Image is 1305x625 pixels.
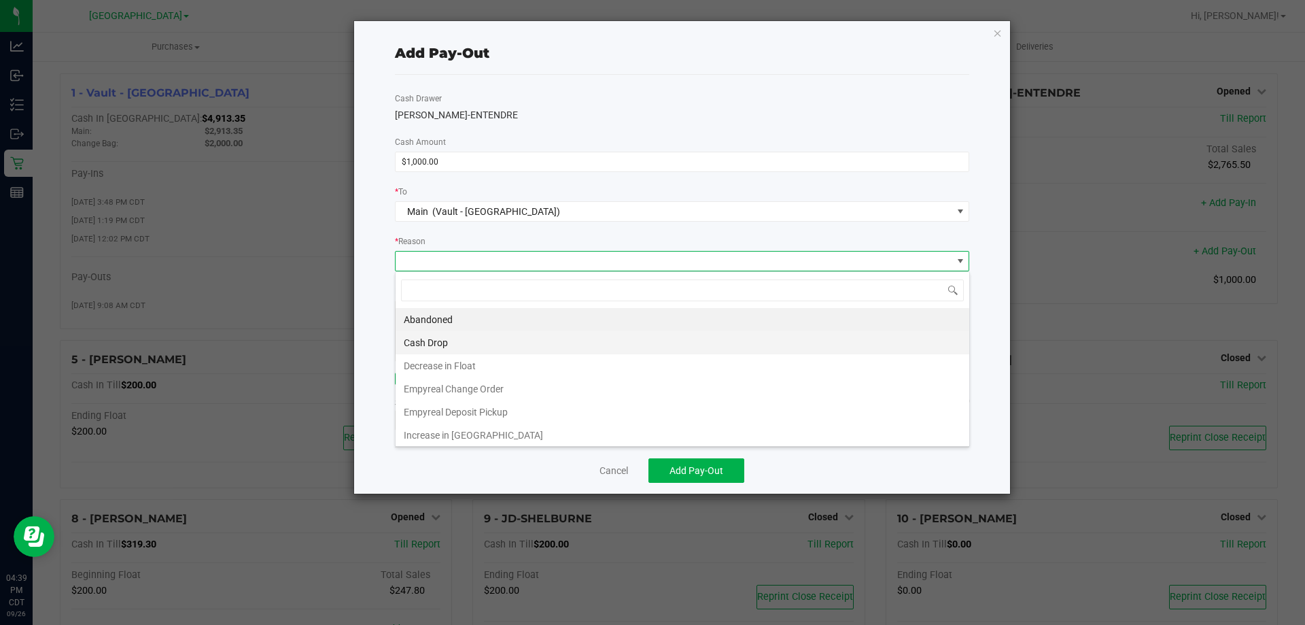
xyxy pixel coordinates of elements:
li: Empyreal Deposit Pickup [396,401,969,424]
div: [PERSON_NAME]-ENTENDRE [395,108,970,122]
li: Increase in [GEOGRAPHIC_DATA] [396,424,969,447]
span: Main [407,206,428,217]
li: Cash Drop [396,331,969,354]
a: Cancel [599,464,628,478]
li: Empyreal Change Order [396,377,969,401]
li: Decrease in Float [396,354,969,377]
label: Cash Drawer [395,92,442,105]
iframe: Resource center [14,516,54,557]
span: Cash Amount [395,137,446,147]
span: (Vault - [GEOGRAPHIC_DATA]) [432,206,560,217]
label: Reason [395,235,425,248]
button: Add Pay-Out [648,458,744,483]
label: To [395,186,407,198]
div: Add Pay-Out [395,43,489,63]
li: Abandoned [396,308,969,331]
span: Add Pay-Out [669,465,723,476]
